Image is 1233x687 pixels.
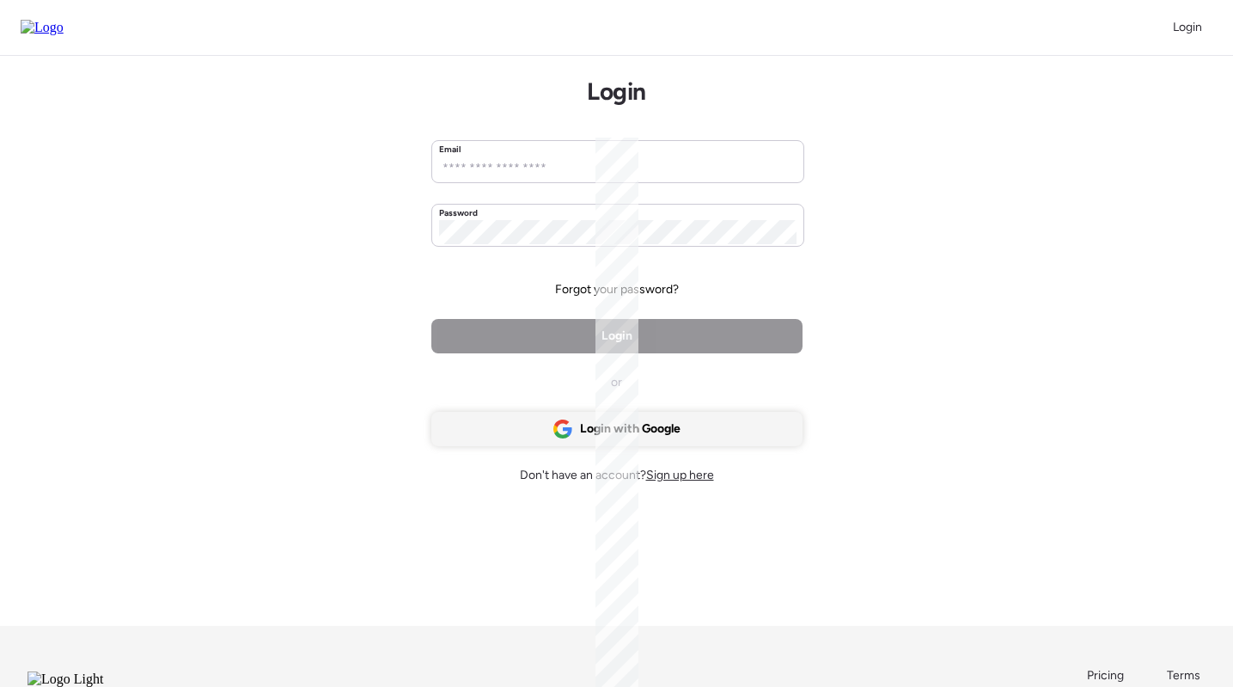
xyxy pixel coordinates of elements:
a: Pricing [1087,667,1126,684]
span: Pricing [1087,668,1124,683]
span: Terms [1167,668,1200,683]
span: Login [1173,20,1202,34]
span: Forgot your password? [555,281,679,298]
label: Email [439,143,461,156]
img: Logo [21,20,64,35]
img: Logo Light [27,672,150,687]
label: Password [439,206,479,220]
span: Login with Google [580,420,681,438]
a: Terms [1167,667,1206,684]
h1: Login [587,77,645,106]
span: Sign up here [646,468,714,482]
span: Don't have an account? [520,467,714,484]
